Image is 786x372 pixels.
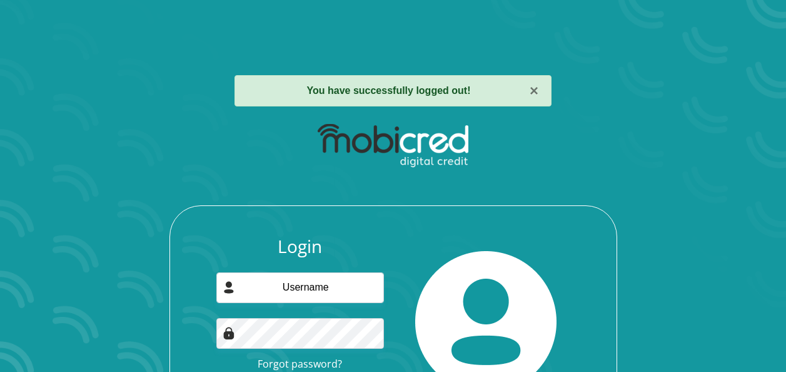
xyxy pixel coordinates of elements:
img: user-icon image [223,281,235,294]
h3: Login [216,236,384,257]
button: × [530,83,538,98]
strong: You have successfully logged out! [307,85,471,96]
img: Image [223,327,235,339]
a: Forgot password? [258,357,342,371]
img: mobicred logo [318,124,468,168]
input: Username [216,272,384,303]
